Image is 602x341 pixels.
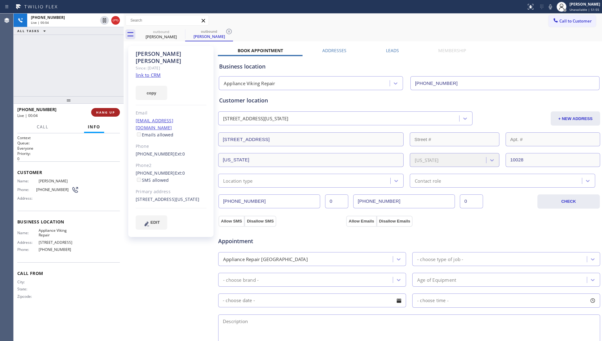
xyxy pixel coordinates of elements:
[17,29,40,33] span: ALL TASKS
[559,18,592,24] span: Call to Customer
[537,194,600,209] button: CHECK
[31,15,65,20] span: [PHONE_NUMBER]
[417,297,449,303] span: - choose time -
[136,110,206,117] div: Email
[17,187,36,192] span: Phone:
[36,187,71,192] span: [PHONE_NUMBER]
[136,151,175,157] a: [PHONE_NUMBER]
[84,121,104,133] button: Info
[325,194,348,208] input: Ext.
[17,151,120,156] h2: Priority:
[136,50,206,64] div: [PERSON_NAME] [PERSON_NAME]
[17,231,39,235] span: Name:
[31,20,49,25] span: Live | 00:04
[218,293,406,307] input: - choose date -
[17,106,57,112] span: [PHONE_NUMBER]
[37,124,49,130] span: Call
[88,124,100,130] span: Info
[17,294,39,299] span: Zipcode:
[39,228,79,238] span: Appliance Viking Repair
[17,156,120,161] p: 0
[136,143,206,150] div: Phone
[17,280,39,284] span: City:
[14,27,52,35] button: ALL TASKS
[346,216,376,227] button: Allow Emails
[136,86,167,100] button: copy
[322,48,346,53] label: Addresses
[549,15,596,27] button: Call to Customer
[219,62,599,71] div: Business location
[17,135,120,140] h1: Context
[39,240,79,245] span: [STREET_ADDRESS]
[175,170,185,176] span: Ext: 0
[136,215,167,230] button: EDIT
[17,169,120,175] span: Customer
[137,132,141,136] input: Emails allowed
[417,276,456,283] div: Age of Equipment
[39,179,79,183] span: [PERSON_NAME]
[238,48,283,53] label: Book Appointment
[546,2,555,11] button: Mute
[17,179,39,183] span: Name:
[223,276,259,283] div: - choose brand -
[150,220,160,225] span: EDIT
[386,48,399,53] label: Leads
[377,216,413,227] button: Disallow Emails
[218,194,320,208] input: Phone Number
[186,27,232,41] div: Patrick Wiesel
[136,177,169,183] label: SMS allowed
[17,247,39,252] span: Phone:
[186,29,232,34] div: outbound
[17,140,120,146] h2: Queue:
[460,194,483,208] input: Ext. 2
[223,115,288,122] div: [STREET_ADDRESS][US_STATE]
[136,72,161,78] a: link to CRM
[17,287,39,291] span: State:
[415,177,441,184] div: Contact role
[17,270,120,276] span: Call From
[175,151,185,157] span: Ext: 0
[100,16,109,25] button: Hold Customer
[17,113,38,118] span: Live | 00:04
[17,219,120,225] span: Business location
[17,196,39,201] span: Address:
[33,121,52,133] button: Call
[136,162,206,169] div: Phone2
[136,170,175,176] a: [PHONE_NUMBER]
[551,111,600,126] button: + NEW ADDRESS
[136,188,206,195] div: Primary address
[218,132,404,146] input: Address
[223,256,308,263] div: Appliance Repair [GEOGRAPHIC_DATA]
[136,196,206,203] div: [STREET_ADDRESS][US_STATE]
[218,237,345,245] span: Appointment
[353,194,455,208] input: Phone Number 2
[138,27,184,41] div: Patrick Wiesel
[137,178,141,182] input: SMS allowed
[410,76,600,90] input: Phone Number
[218,153,404,167] input: City
[17,240,39,245] span: Address:
[218,216,244,227] button: Allow SMS
[138,29,184,34] div: outbound
[219,96,599,105] div: Customer location
[39,247,79,252] span: [PHONE_NUMBER]
[136,64,206,72] div: Since: [DATE]
[91,108,120,117] button: HANG UP
[506,132,600,146] input: Apt. #
[136,132,174,138] label: Emails allowed
[111,16,120,25] button: Hang up
[410,132,499,146] input: Street #
[506,153,600,167] input: ZIP
[570,7,599,12] span: Unavailable | 51:55
[224,80,275,87] div: Appliance Viking Repair
[570,2,600,7] div: [PERSON_NAME]
[96,110,115,114] span: HANG UP
[244,216,276,227] button: Disallow SMS
[438,48,466,53] label: Membership
[126,15,209,25] input: Search
[138,34,184,40] div: [PERSON_NAME]
[186,34,232,39] div: [PERSON_NAME]
[417,256,463,263] div: - choose type of job -
[136,118,173,131] a: [EMAIL_ADDRESS][DOMAIN_NAME]
[223,177,253,184] div: Location type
